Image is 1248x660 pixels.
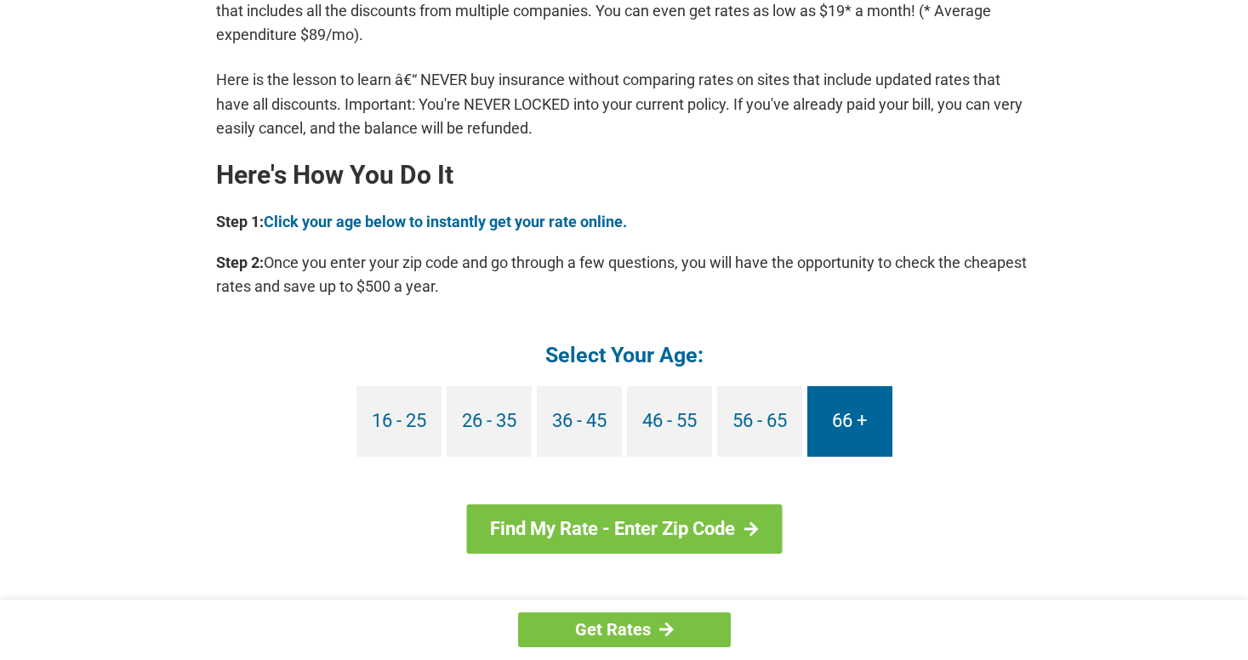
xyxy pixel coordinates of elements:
a: Click your age below to instantly get your rate online. [264,213,627,230]
a: Find My Rate - Enter Zip Code [466,504,782,554]
a: 36 - 45 [537,386,622,457]
p: Once you enter your zip code and go through a few questions, you will have the opportunity to che... [216,251,1033,299]
a: Get Rates [518,612,731,647]
a: 16 - 25 [356,386,442,457]
a: 66 + [807,386,892,457]
b: Step 1: [216,213,264,230]
p: Here is the lesson to learn â€“ NEVER buy insurance without comparing rates on sites that include... [216,68,1033,139]
a: 46 - 55 [627,386,712,457]
a: 26 - 35 [447,386,532,457]
h4: Select Your Age: [216,341,1033,369]
h2: Here's How You Do It [216,162,1033,189]
a: 56 - 65 [717,386,802,457]
b: Step 2: [216,253,264,271]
